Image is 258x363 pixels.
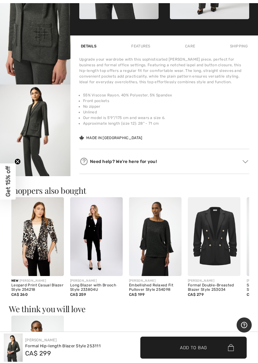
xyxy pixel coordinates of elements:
h3: Shoppers also bought [9,187,249,195]
img: Arrow2.svg [243,160,248,163]
span: New [11,279,18,283]
span: CA$ 260 [11,292,28,297]
span: CA$ 199 [129,292,144,297]
img: Embellished Relaxed Fit Pullover Style 254098 [129,197,182,276]
h3: We think you will love [9,305,249,313]
span: CA$ 279 [188,292,204,297]
li: No zipper [83,104,249,109]
img: Formal Hip-Length Blazer Style 253111 [4,333,23,362]
span: CA$ 259 [70,292,86,297]
div: Formal Double-Breasted Blazer Style 253034 [188,283,240,292]
iframe: Opens a widget where you can find more information [237,317,252,333]
li: Approximate length (size 12): 28" - 71 cm [83,121,249,126]
li: Unlined [83,109,249,115]
div: [PERSON_NAME] [70,279,123,283]
div: Long Blazer with Brooch Style 233804U [70,283,123,292]
img: Leopard Print Casual Blazer Style 254218 [11,197,64,276]
span: Get 15% off [4,166,12,197]
li: Our model is 5'9"/175 cm and wears a size 6. [83,115,249,121]
li: Front pockets [83,98,249,104]
div: Care [183,41,197,52]
li: 55% Viscose Rayon, 40% Polyester, 5% Spandex [83,92,249,98]
span: CA$ 299 [25,349,51,357]
div: Shipping [228,41,249,52]
div: Upgrade your wardrobe with this sophisticated [PERSON_NAME] piece, perfect for business and forma... [79,57,249,85]
button: Add to Bag [140,337,247,359]
span: Add to Bag [180,344,207,351]
div: [PERSON_NAME] [188,279,240,283]
div: Details [79,41,98,52]
div: [PERSON_NAME] [129,279,182,283]
img: Bag.svg [228,344,234,351]
div: Embellished Relaxed Fit Pullover Style 254098 [129,283,182,292]
button: Close teaser [14,159,21,165]
div: Need help? We're here for you! [79,157,249,166]
div: Made in [GEOGRAPHIC_DATA] [79,135,143,141]
img: Formal Double-Breasted Blazer Style 253034 [188,197,240,276]
img: Long Blazer with Brooch Style 233804U [70,197,123,276]
div: [PERSON_NAME] [11,279,64,283]
div: Leopard Print Casual Blazer Style 254218 [11,283,64,292]
a: [PERSON_NAME] [25,338,57,342]
div: Formal Hip-length Blazer Style 253111 [25,343,101,349]
div: Features [130,41,152,52]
